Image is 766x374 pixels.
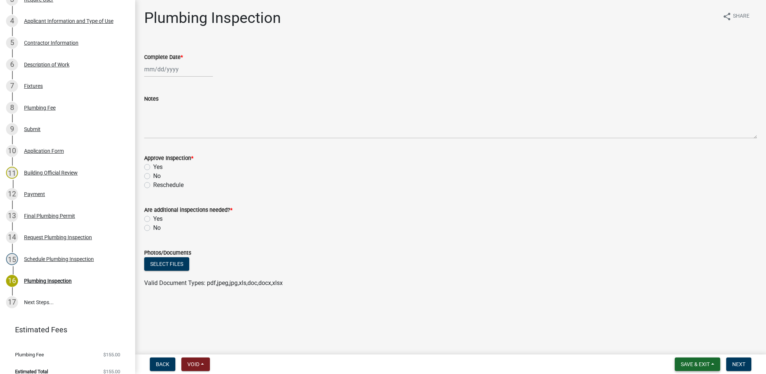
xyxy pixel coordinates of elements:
[24,127,41,132] div: Submit
[6,188,18,200] div: 12
[156,361,169,367] span: Back
[732,361,745,367] span: Next
[153,181,184,190] label: Reschedule
[24,40,78,45] div: Contractor Information
[726,357,751,371] button: Next
[144,208,232,213] label: Are additional inspections needed?
[153,172,161,181] label: No
[6,275,18,287] div: 16
[150,357,175,371] button: Back
[103,369,120,374] span: $155.00
[24,235,92,240] div: Request Plumbing Inspection
[6,296,18,308] div: 17
[722,12,731,21] i: share
[187,361,199,367] span: Void
[6,167,18,179] div: 11
[6,145,18,157] div: 10
[24,170,78,175] div: Building Official Review
[144,9,281,27] h1: Plumbing Inspection
[181,357,210,371] button: Void
[6,253,18,265] div: 15
[144,257,189,271] button: Select files
[24,105,56,110] div: Plumbing Fee
[675,357,720,371] button: Save & Exit
[6,80,18,92] div: 7
[144,156,193,161] label: Approve Inspection
[24,278,72,284] div: Plumbing Inspection
[144,279,283,287] span: Valid Document Types: pdf,jpeg,jpg,xls,doc,docx,xlsx
[24,213,75,219] div: Final Plumbing Permit
[6,123,18,135] div: 9
[15,352,44,357] span: Plumbing Fee
[153,223,161,232] label: No
[24,148,64,154] div: Application Form
[733,12,749,21] span: Share
[153,163,163,172] label: Yes
[144,62,213,77] input: mm/dd/yyyy
[144,55,183,60] label: Complete Date
[24,83,43,89] div: Fixtures
[24,62,69,67] div: Description of Work
[6,59,18,71] div: 6
[144,250,191,256] label: Photos/Documents
[153,214,163,223] label: Yes
[24,18,113,24] div: Applicant Information and Type of Use
[6,15,18,27] div: 4
[15,369,48,374] span: Estimated Total
[103,352,120,357] span: $155.00
[6,210,18,222] div: 13
[716,9,755,24] button: shareShare
[6,102,18,114] div: 8
[24,192,45,197] div: Payment
[6,37,18,49] div: 5
[6,322,123,337] a: Estimated Fees
[6,231,18,243] div: 14
[24,256,94,262] div: Schedule Plumbing Inspection
[681,361,710,367] span: Save & Exit
[144,97,158,102] label: Notes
